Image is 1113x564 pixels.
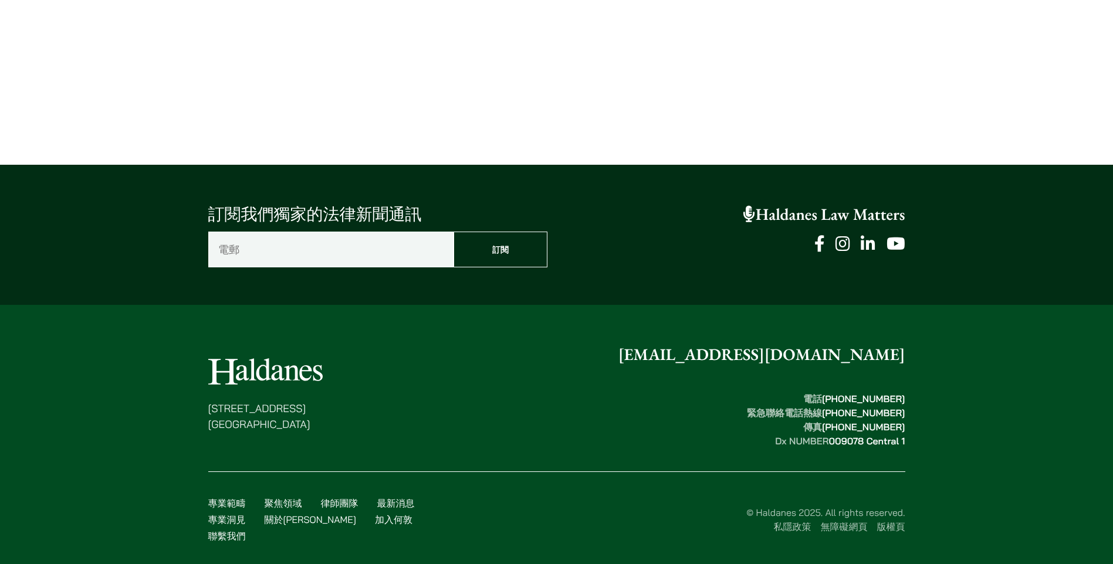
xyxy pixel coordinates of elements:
[321,497,358,509] a: 律師團隊
[822,421,905,433] mark: [PHONE_NUMBER]
[377,497,415,509] a: 最新消息
[208,358,323,385] img: Logo of Haldanes
[774,521,811,532] a: 私隱政策
[747,393,905,447] strong: 電話 緊急聯絡電話熱線 傳真 Dx NUMBER
[265,497,302,509] a: 聚焦領域
[208,497,246,509] a: 專業範疇
[821,521,868,532] a: 無障礙網頁
[208,202,547,227] p: 訂閱我們獨家的法律新聞通訊
[265,514,356,525] a: 關於[PERSON_NAME]
[208,400,323,432] p: [STREET_ADDRESS] [GEOGRAPHIC_DATA]
[208,232,454,267] input: 電郵
[828,435,905,447] mark: 009078 Central 1
[822,393,905,405] mark: [PHONE_NUMBER]
[454,232,547,267] input: 訂閱
[375,514,412,525] a: 加入何敦
[877,521,905,532] a: 版權頁
[441,505,905,534] div: © Haldanes 2025. All rights reserved.
[618,344,905,365] a: [EMAIL_ADDRESS][DOMAIN_NAME]
[208,530,246,542] a: 聯繫我們
[208,514,246,525] a: 專業洞見
[822,407,905,419] mark: [PHONE_NUMBER]
[743,204,905,225] a: Haldanes Law Matters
